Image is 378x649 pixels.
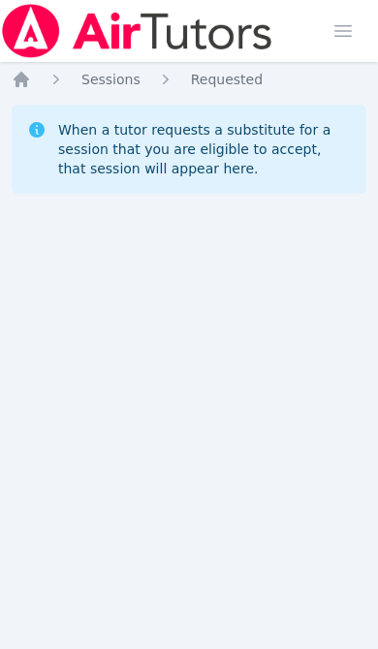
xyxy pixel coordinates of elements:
[191,72,263,87] span: Requested
[81,72,141,87] span: Sessions
[12,70,366,89] nav: Breadcrumb
[191,70,263,89] a: Requested
[81,70,141,89] a: Sessions
[58,120,351,178] div: When a tutor requests a substitute for a session that you are eligible to accept, that session wi...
